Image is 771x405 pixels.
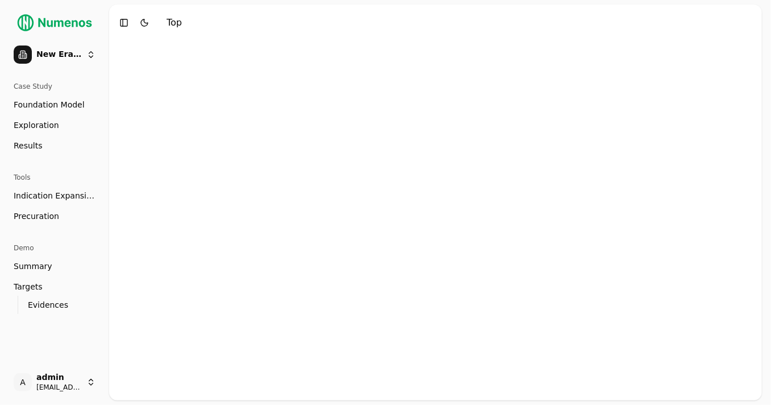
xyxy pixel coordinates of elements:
button: New Era Therapeutics [9,41,100,68]
img: Numenos [9,9,100,36]
span: Results [14,140,43,151]
span: Indication Expansion [14,190,96,201]
span: A [14,373,32,391]
span: Foundation Model [14,99,85,110]
button: Aadmin[EMAIL_ADDRESS] [9,369,100,396]
a: Foundation Model [9,96,100,114]
span: [EMAIL_ADDRESS] [36,383,82,392]
span: Exploration [14,119,59,131]
a: Exploration [9,116,100,134]
span: admin [36,373,82,383]
div: Tools [9,168,100,187]
span: Precuration [14,210,59,222]
span: Evidences [28,299,68,311]
a: Precuration [9,207,100,225]
a: Summary [9,257,100,275]
div: Demo [9,239,100,257]
div: Case Study [9,77,100,96]
span: Summary [14,261,52,272]
a: Evidences [23,297,86,313]
span: Targets [14,281,43,292]
a: Indication Expansion [9,187,100,205]
a: Targets [9,278,100,296]
a: Results [9,137,100,155]
span: New Era Therapeutics [36,49,82,60]
div: Top [167,16,182,30]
